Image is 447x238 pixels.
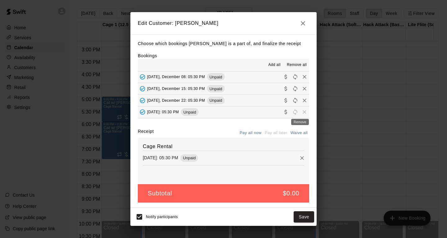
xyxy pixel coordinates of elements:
span: [DATE], December 15: 05:30 PM [147,86,205,91]
button: Waive all [289,128,309,138]
h5: $0.00 [283,189,299,198]
label: Bookings [138,53,157,58]
span: Collect payment [281,74,291,79]
p: Choose which bookings [PERSON_NAME] is a part of, and finalize the receipt [138,40,309,48]
button: Pay all now [238,128,263,138]
button: Added - Collect Payment[DATE], December 15: 05:30 PMUnpaidCollect paymentRescheduleRemove [138,83,309,95]
span: Notify participants [146,215,178,219]
button: Added - Collect Payment [138,72,147,82]
button: Remove all [284,60,309,70]
span: Unpaid [180,156,198,160]
button: Added - Collect Payment [138,96,147,105]
span: Collect payment [281,110,291,114]
span: Reschedule [291,86,300,91]
button: Add all [264,60,284,70]
div: Remove [291,119,309,125]
span: Collect payment [281,98,291,102]
label: Receipt [138,128,154,138]
span: Remove [300,98,309,102]
span: [DATE], December 08: 05:30 PM [147,75,205,79]
span: Remove [300,86,309,91]
span: Reschedule [291,110,300,114]
p: [DATE]: 05:30 PM [143,155,178,161]
h5: Subtotal [148,189,172,198]
h6: Cage Rental [143,142,304,151]
span: Remove all [287,62,307,68]
button: Save [294,211,314,223]
span: Unpaid [207,86,225,91]
span: Reschedule [291,98,300,102]
span: Add all [268,62,281,68]
button: Added - Collect Payment [138,107,147,117]
button: Added - Collect Payment [138,84,147,93]
span: Collect payment [281,86,291,91]
button: Added - Collect Payment[DATE], December 08: 05:30 PMUnpaidCollect paymentRescheduleRemove [138,71,309,83]
span: Unpaid [207,98,225,103]
button: Added - Collect Payment[DATE], December 22: 05:30 PMUnpaidCollect paymentRescheduleRemove [138,95,309,106]
span: Unpaid [207,75,225,79]
span: [DATE]: 05:30 PM [147,110,179,114]
span: Unpaid [181,110,199,114]
span: Remove [300,74,309,79]
button: Remove [297,153,307,163]
span: Remove [300,110,309,114]
span: [DATE], December 22: 05:30 PM [147,98,205,102]
span: Reschedule [291,74,300,79]
button: Added - Collect Payment[DATE]: 05:30 PMUnpaidCollect paymentRescheduleRemove [138,106,309,118]
h2: Edit Customer: [PERSON_NAME] [130,12,317,35]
